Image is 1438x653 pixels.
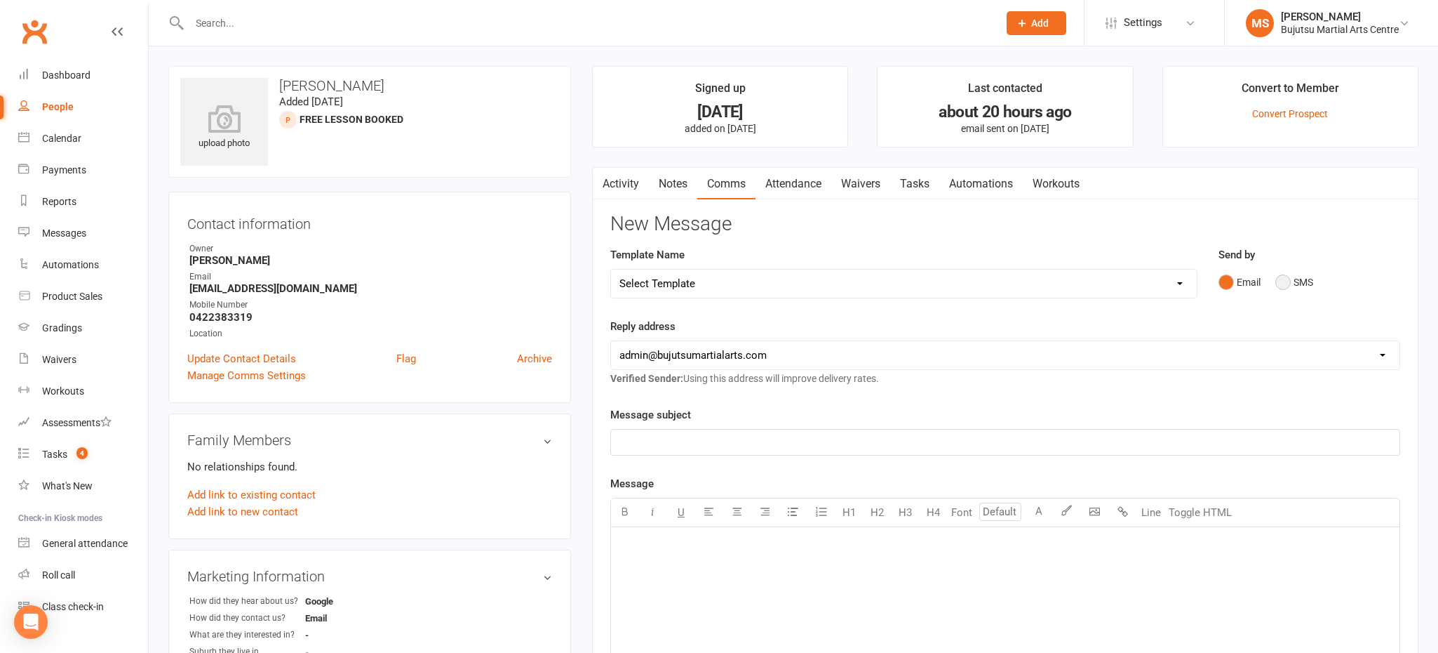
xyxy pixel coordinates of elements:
div: Messages [42,227,86,239]
span: Using this address will improve delivery rates. [610,373,879,384]
div: Calendar [42,133,81,144]
div: How did they contact us? [189,612,305,625]
button: Toggle HTML [1165,499,1235,527]
a: Assessments [18,407,148,439]
time: Added [DATE] [279,95,343,108]
div: Convert to Member [1242,79,1339,105]
div: Owner [189,242,552,256]
button: Add [1007,11,1066,35]
button: H3 [892,499,920,527]
div: Location [189,327,552,341]
a: Archive [517,350,552,367]
div: about 20 hours ago [890,105,1120,119]
a: Workouts [18,376,148,407]
div: Roll call [42,569,75,581]
span: Free Lesson Booked [300,114,403,125]
a: Update Contact Details [187,350,296,367]
a: Roll call [18,560,148,591]
div: Bujutsu Martial Arts Centre [1281,23,1399,36]
div: Gradings [42,322,82,334]
div: Assessments [42,417,112,428]
strong: Verified Sender: [610,373,683,384]
button: H4 [920,499,948,527]
div: Class check-in [42,601,104,612]
p: email sent on [DATE] [890,123,1120,134]
strong: Email [305,613,386,624]
h3: Family Members [187,433,552,448]
a: Tasks 4 [18,439,148,470]
div: Waivers [42,354,76,365]
a: Payments [18,154,148,186]
a: Manage Comms Settings [187,367,306,384]
div: General attendance [42,538,128,549]
div: Dashboard [42,70,90,81]
a: Tasks [890,168,939,200]
label: Message subject [610,407,691,423]
div: Email [189,270,552,284]
div: Open Intercom Messenger [14,605,48,639]
a: Attendance [755,168,831,200]
a: What's New [18,470,148,502]
button: H2 [864,499,892,527]
label: Reply address [610,318,676,335]
button: SMS [1275,269,1313,296]
div: [DATE] [605,105,835,119]
button: Line [1137,499,1165,527]
a: Activity [593,168,649,200]
a: Messages [18,218,148,249]
strong: 0422383319 [189,311,552,324]
button: H1 [835,499,864,527]
div: [PERSON_NAME] [1281,11,1399,23]
label: Template Name [610,246,685,263]
button: U [667,499,695,527]
strong: Google [305,596,386,607]
span: Add [1031,18,1049,29]
a: Gradings [18,312,148,344]
div: People [42,101,74,112]
div: What are they interested in? [189,628,305,642]
a: Automations [18,249,148,281]
a: Workouts [1023,168,1089,200]
button: Email [1218,269,1261,296]
button: A [1025,499,1053,527]
div: upload photo [180,105,268,151]
span: U [678,506,685,519]
span: Settings [1124,7,1162,39]
a: Reports [18,186,148,218]
a: People [18,91,148,123]
span: 4 [76,447,88,459]
p: added on [DATE] [605,123,835,134]
a: Class kiosk mode [18,591,148,623]
div: Product Sales [42,291,102,302]
a: Waivers [831,168,890,200]
a: General attendance kiosk mode [18,528,148,560]
a: Dashboard [18,60,148,91]
div: What's New [42,480,93,492]
div: Automations [42,259,99,270]
a: Notes [649,168,697,200]
div: MS [1246,9,1274,37]
div: Workouts [42,385,84,397]
a: Clubworx [17,14,52,49]
input: Search... [185,13,989,33]
div: Reports [42,196,76,207]
a: Add link to existing contact [187,487,316,503]
strong: [EMAIL_ADDRESS][DOMAIN_NAME] [189,282,552,295]
a: Flag [396,350,416,367]
a: Product Sales [18,281,148,312]
button: Font [948,499,976,527]
a: Calendar [18,123,148,154]
label: Message [610,475,654,492]
div: Last contacted [968,79,1042,105]
a: Convert Prospect [1252,108,1328,119]
a: Automations [939,168,1023,200]
a: Comms [697,168,755,200]
input: Default [979,503,1021,521]
h3: [PERSON_NAME] [180,78,559,93]
strong: [PERSON_NAME] [189,254,552,267]
a: Waivers [18,344,148,376]
div: Tasks [42,449,67,460]
label: Send by [1218,246,1255,263]
h3: New Message [610,213,1400,235]
a: Add link to new contact [187,503,298,520]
